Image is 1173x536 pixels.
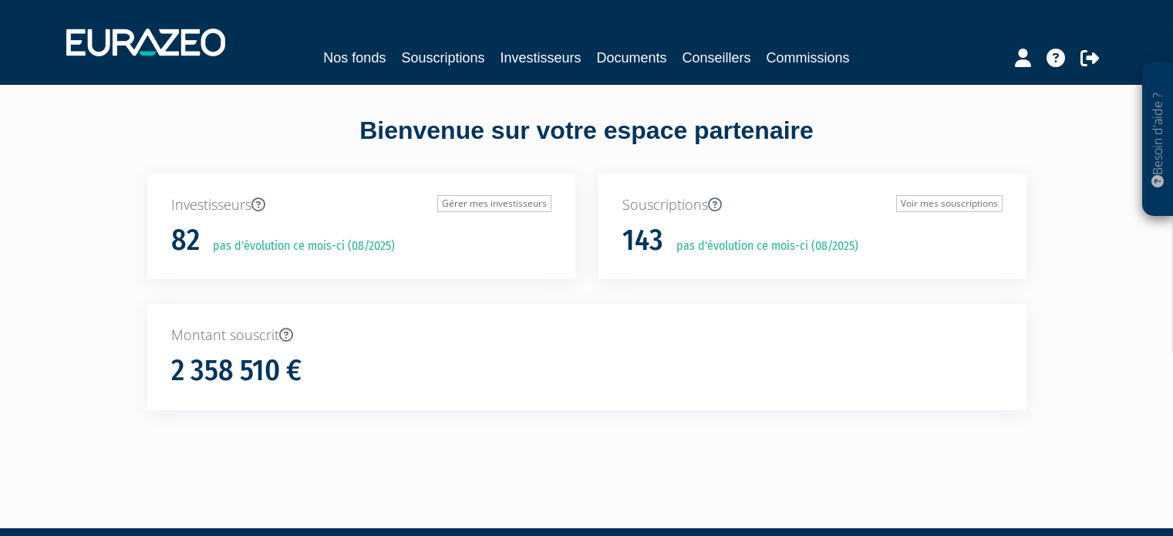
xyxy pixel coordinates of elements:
[171,325,1003,346] p: Montant souscrit
[622,195,1003,215] p: Souscriptions
[666,238,858,255] p: pas d'évolution ce mois-ci (08/2025)
[171,224,200,257] h1: 82
[202,238,395,255] p: pas d'évolution ce mois-ci (08/2025)
[323,47,386,69] a: Nos fonds
[66,29,225,56] img: 1732889491-logotype_eurazeo_blanc_rvb.png
[500,47,581,69] a: Investisseurs
[896,195,1003,212] a: Voir mes souscriptions
[622,224,663,257] h1: 143
[401,47,484,69] a: Souscriptions
[597,47,667,69] a: Documents
[136,113,1038,174] div: Bienvenue sur votre espace partenaire
[1149,70,1167,209] p: Besoin d'aide ?
[171,355,302,387] h1: 2 358 510 €
[767,47,850,69] a: Commissions
[171,195,551,215] p: Investisseurs
[683,47,751,69] a: Conseillers
[437,195,551,212] a: Gérer mes investisseurs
